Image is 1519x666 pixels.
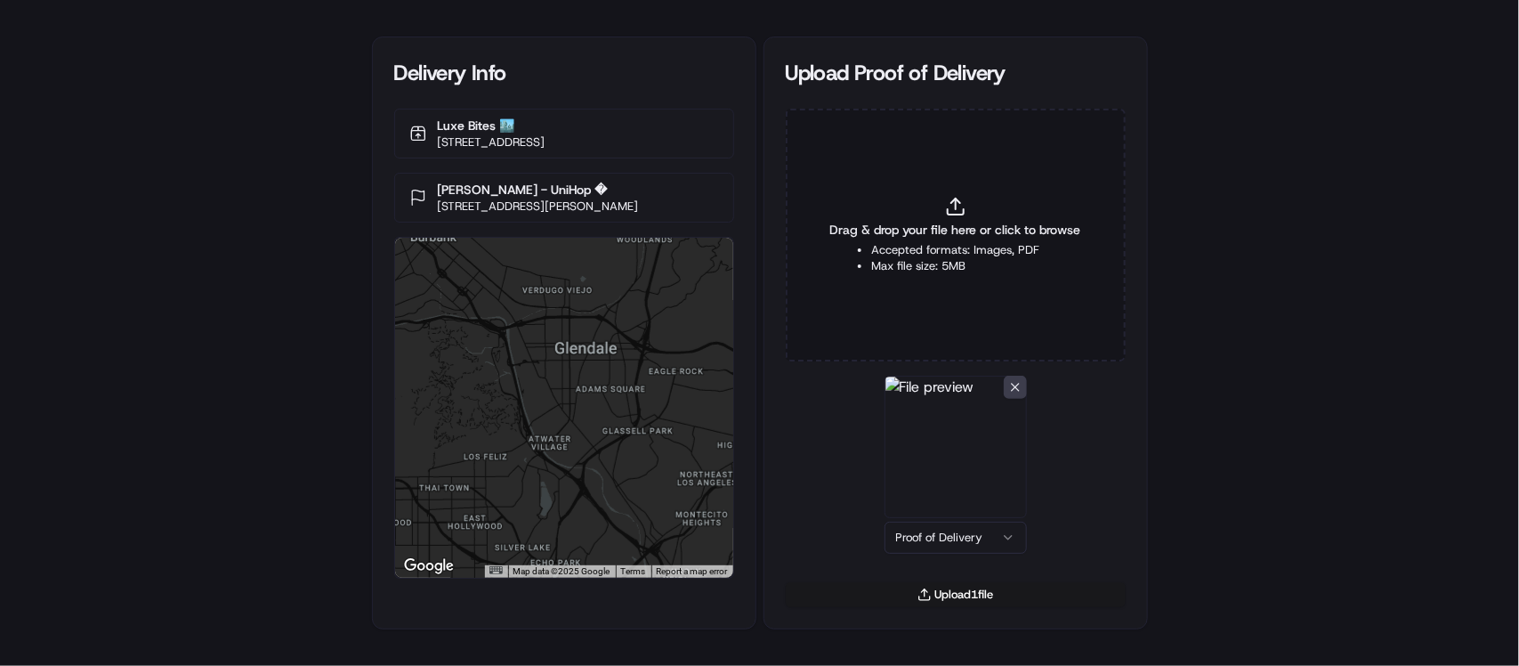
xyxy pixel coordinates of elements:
li: Accepted formats: Images, PDF [871,242,1039,258]
a: Terms [621,566,646,576]
p: [STREET_ADDRESS] [438,134,545,150]
a: Open this area in Google Maps (opens a new window) [400,555,458,578]
p: [STREET_ADDRESS][PERSON_NAME] [438,199,639,215]
p: [PERSON_NAME] - UniHop � [438,181,639,199]
button: Keyboard shortcuts [489,566,502,574]
div: Upload Proof of Delivery [786,59,1126,87]
p: Luxe Bites 🏙️ [438,117,545,134]
li: Max file size: 5MB [871,258,1039,274]
img: Google [400,555,458,578]
span: Map data ©2025 Google [513,566,610,576]
button: Upload1file [786,582,1126,607]
div: Delivery Info [394,59,734,87]
a: Report a map error [657,566,728,576]
img: File preview [885,376,1027,518]
span: Drag & drop your file here or click to browse [830,221,1081,239]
